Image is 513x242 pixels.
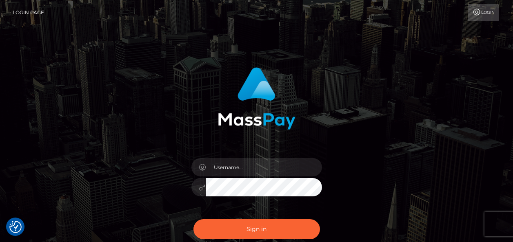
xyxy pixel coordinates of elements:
a: Login [468,4,499,21]
button: Sign in [193,219,320,239]
input: Username... [206,158,322,176]
img: Revisit consent button [9,221,22,233]
img: MassPay Login [218,67,295,130]
a: Login Page [13,4,44,21]
button: Consent Preferences [9,221,22,233]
